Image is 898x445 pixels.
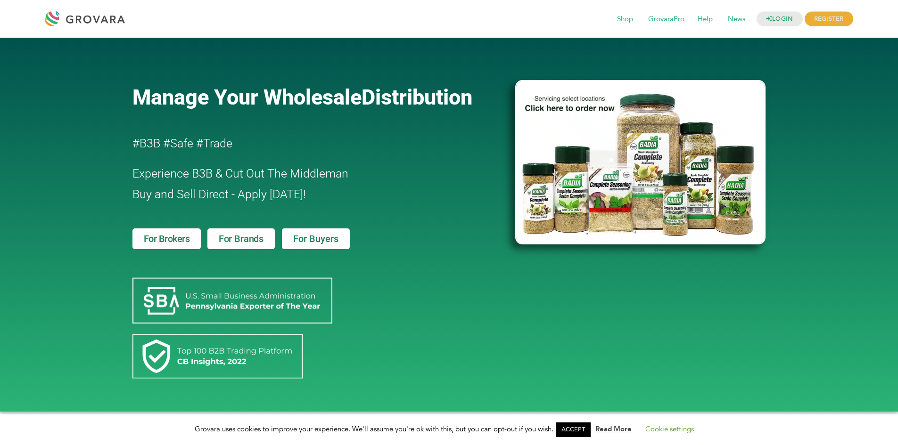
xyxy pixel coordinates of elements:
[207,228,275,249] a: For Brands
[610,14,640,24] a: Shop
[132,85,500,110] a: Manage Your WholesaleDistribution
[595,424,632,434] a: Read More
[642,10,691,28] span: GrovaraPro
[757,12,803,26] a: LOGIN
[219,234,264,243] span: For Brands
[610,10,640,28] span: Shop
[721,14,752,24] a: News
[132,133,461,154] h2: #B3B #Safe #Trade
[645,424,694,434] a: Cookie settings
[691,10,719,28] span: Help
[805,12,853,26] span: REGISTER
[195,424,703,434] span: Grovara uses cookies to improve your experience. We'll assume you're ok with this, but you can op...
[132,167,348,180] span: Experience B3B & Cut Out The Middleman
[282,228,350,249] a: For Buyers
[293,234,338,243] span: For Buyers
[642,14,691,24] a: GrovaraPro
[556,422,591,437] a: ACCEPT
[132,228,201,249] a: For Brokers
[144,234,190,243] span: For Brokers
[721,10,752,28] span: News
[691,14,719,24] a: Help
[132,187,306,201] span: Buy and Sell Direct - Apply [DATE]!
[132,85,362,110] span: Manage Your Wholesale
[362,85,472,110] span: Distribution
